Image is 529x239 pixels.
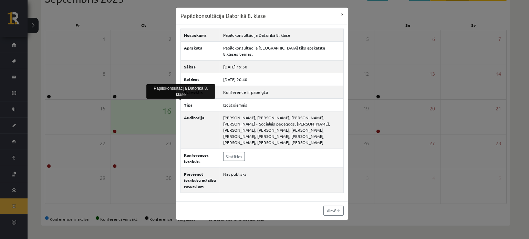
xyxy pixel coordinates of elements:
th: Beidzas [180,73,220,86]
td: [DATE] 20:40 [220,73,343,86]
th: Nosaukums [180,29,220,41]
th: Auditorija [180,111,220,149]
td: Konference ir pabeigta [220,86,343,98]
th: Konferences ieraksts [180,149,220,167]
a: Skatīties [223,152,245,161]
td: Izglītojamais [220,98,343,111]
td: Nav publisks [220,167,343,193]
button: × [337,8,348,21]
div: Papildkonsultācija Datorikā 8. klase [146,84,215,99]
td: [PERSON_NAME], [PERSON_NAME], [PERSON_NAME], [PERSON_NAME] - Sociālais pedagogs, [PERSON_NAME], [... [220,111,343,149]
a: Aizvērt [323,206,344,216]
h3: Papildkonsultācija Datorikā 8. klase [180,12,266,20]
td: [DATE] 19:50 [220,60,343,73]
th: Pievienot ierakstu mācību resursiem [180,167,220,193]
td: Papildkonsultācija Datorikā 8. klase [220,29,343,41]
th: Apraksts [180,41,220,60]
th: Sākas [180,60,220,73]
td: Papildkonsultācijā [GEOGRAPHIC_DATA] tiks apskatīta 8.klases tēmas. [220,41,343,60]
th: Tips [180,98,220,111]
